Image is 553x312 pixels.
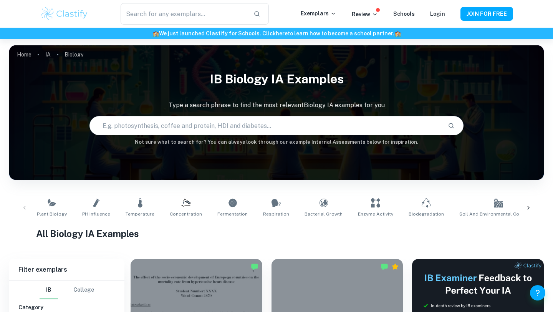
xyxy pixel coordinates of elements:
[40,281,94,299] div: Filter type choice
[276,30,288,37] a: here
[9,67,544,91] h1: IB Biology IA examples
[18,303,115,312] h6: Category
[170,211,202,217] span: Concentration
[352,10,378,18] p: Review
[2,29,551,38] h6: We just launched Clastify for Schools. Click to learn how to become a school partner.
[263,211,289,217] span: Respiration
[251,263,258,271] img: Marked
[394,30,401,37] span: 🏫
[393,11,415,17] a: Schools
[9,101,544,110] p: Type a search phrase to find the most relevant Biology IA examples for you
[381,263,388,271] img: Marked
[17,49,31,60] a: Home
[40,281,58,299] button: IB
[305,211,343,217] span: Bacterial Growth
[217,211,248,217] span: Fermentation
[37,211,67,217] span: Plant Biology
[36,227,517,241] h1: All Biology IA Examples
[430,11,445,17] a: Login
[152,30,159,37] span: 🏫
[460,7,513,21] button: JOIN FOR FREE
[73,281,94,299] button: College
[301,9,336,18] p: Exemplars
[358,211,393,217] span: Enzyme Activity
[40,6,89,22] img: Clastify logo
[126,211,154,217] span: Temperature
[121,3,247,25] input: Search for any exemplars...
[445,119,458,132] button: Search
[9,138,544,146] h6: Not sure what to search for? You can always look through our example Internal Assessments below f...
[459,211,538,217] span: Soil and Environmental Conditions
[409,211,444,217] span: Biodegradation
[65,50,83,59] p: Biology
[9,259,124,280] h6: Filter exemplars
[90,115,442,136] input: E.g. photosynthesis, coffee and protein, HDI and diabetes...
[45,49,51,60] a: IA
[530,285,545,300] button: Help and Feedback
[82,211,110,217] span: pH Influence
[391,263,399,271] div: Premium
